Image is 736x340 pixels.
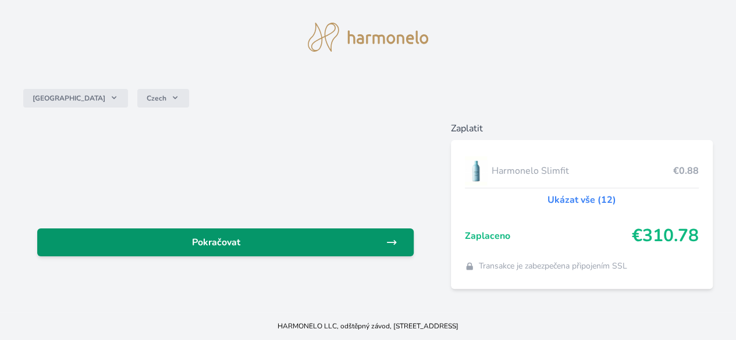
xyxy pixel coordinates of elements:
span: [GEOGRAPHIC_DATA] [33,94,105,103]
span: Zaplaceno [465,229,632,243]
a: Pokračovat [37,228,414,256]
span: Harmonelo Slimfit [492,164,673,178]
button: [GEOGRAPHIC_DATA] [23,89,128,108]
span: Czech [147,94,166,103]
span: Pokračovat [47,235,386,249]
img: logo.svg [308,23,429,52]
span: €0.88 [673,164,699,178]
a: Ukázat vše (12) [547,193,616,207]
h6: Zaplatit [451,121,713,135]
span: €310.78 [632,226,699,246]
span: Transakce je zabezpečena připojením SSL [479,260,627,272]
button: Czech [137,89,189,108]
img: SLIMFIT_se_stinem_x-lo.jpg [465,156,487,185]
